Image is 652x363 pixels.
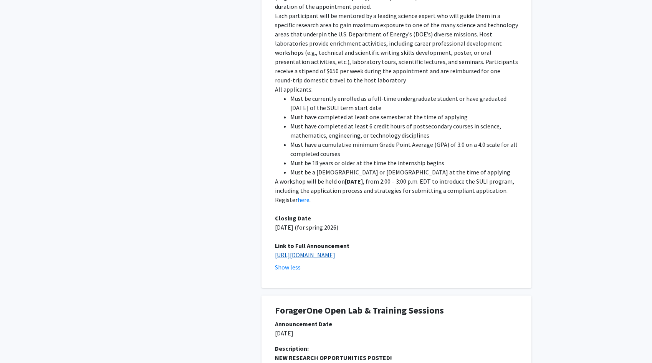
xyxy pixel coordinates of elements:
strong: Link to Full Announcement [275,242,349,250]
li: Must have a cumulative minimum Grade Point Average (GPA) of 3.0 on a 4.0 scale for all completed ... [290,140,518,158]
p: All applicants: [275,85,518,94]
iframe: Chat [6,329,33,357]
p: A workshop will be held on , from 2:00 – 3:00 p.m. EDT to introduce the SULI program, including t... [275,177,518,204]
h1: ForagerOne Open Lab & Training Sessions [275,305,518,316]
li: Must be 18 years or older at the time the internship begins [290,158,518,168]
strong: NEW RESEARCH OPPORTUNITIES POSTED! [275,354,392,361]
li: Must have completed at least 6 credit hours of postsecondary courses in science, mathematics, eng... [290,122,518,140]
li: Must have completed at least one semester at the time of applying [290,112,518,122]
p: Each participant will be mentored by a leading science expert who will guide them in a specific r... [275,11,518,85]
p: [DATE] [275,329,518,338]
a: here [298,196,309,204]
p: [DATE] (for spring 2026) [275,223,518,232]
div: Announcement Date [275,319,518,329]
div: Description: [275,344,518,353]
li: Must be currently enrolled as a full-time undergraduate student or have graduated [DATE] of the S... [290,94,518,112]
a: [URL][DOMAIN_NAME] [275,251,335,259]
button: Show less [275,263,301,272]
strong: Closing Date [275,214,311,222]
li: Must be a [DEMOGRAPHIC_DATA] or [DEMOGRAPHIC_DATA] at the time of applying [290,168,518,177]
strong: [DATE] [345,177,363,185]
